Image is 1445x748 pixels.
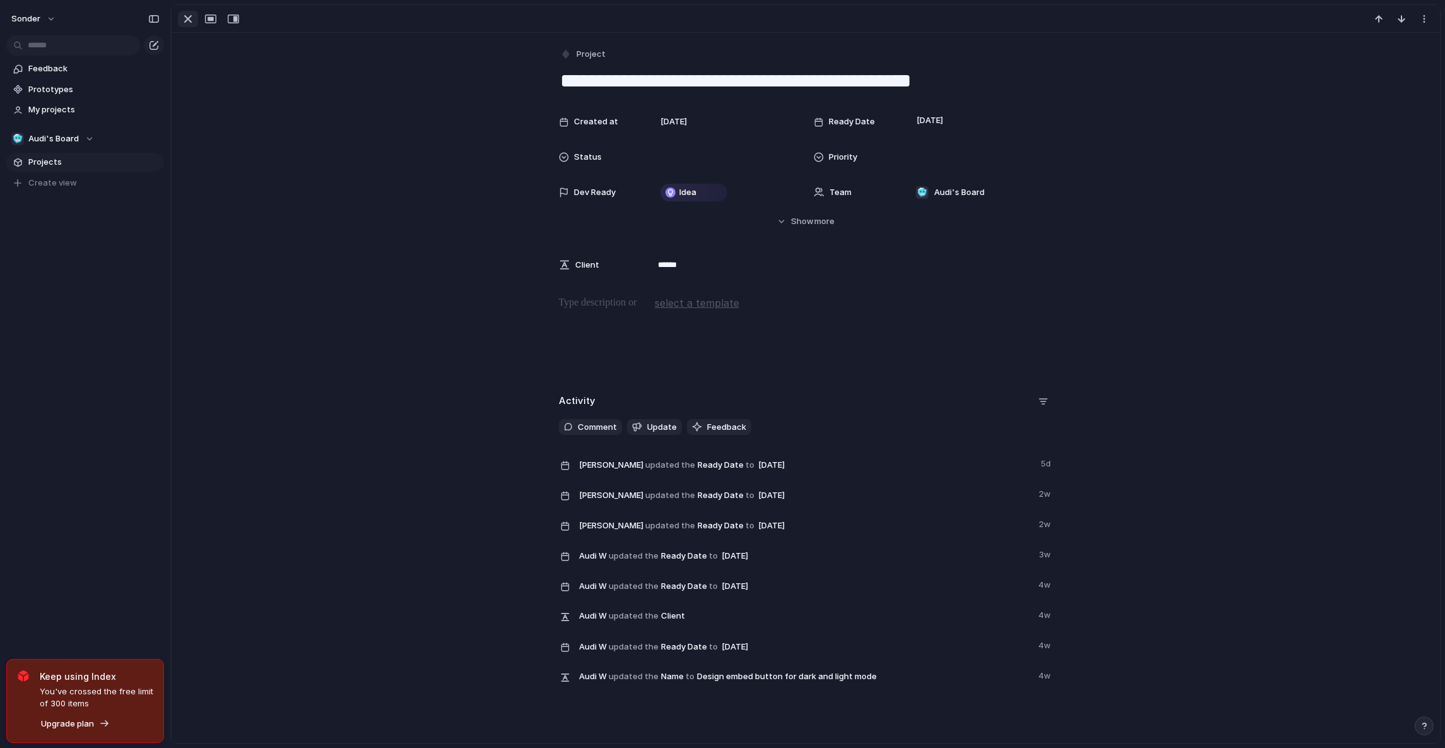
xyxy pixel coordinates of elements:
[829,116,875,128] span: Ready Date
[660,116,687,128] span: [DATE]
[679,186,696,199] span: Idea
[574,186,616,199] span: Dev Ready
[687,419,751,436] button: Feedback
[575,259,599,271] span: Client
[645,489,695,502] span: updated the
[28,83,160,96] span: Prototypes
[609,610,658,622] span: updated the
[653,294,741,312] button: select a template
[934,186,985,199] span: Audi's Board
[579,489,643,502] span: [PERSON_NAME]
[645,459,695,472] span: updated the
[755,518,788,533] span: [DATE]
[655,295,739,311] span: select a template
[814,215,834,228] span: more
[746,519,754,532] span: to
[6,9,62,29] button: sonder
[579,610,607,622] span: Audi W
[627,419,682,436] button: Update
[647,421,677,434] span: Update
[559,210,1053,233] button: Showmore
[746,459,754,472] span: to
[718,579,752,594] span: [DATE]
[579,576,1031,595] span: Ready Date
[6,59,164,78] a: Feedback
[579,550,607,562] span: Audi W
[579,580,607,593] span: Audi W
[579,607,1031,624] span: Client
[1039,516,1053,531] span: 2w
[1038,667,1053,682] span: 4w
[645,519,695,532] span: updated the
[718,549,752,564] span: [DATE]
[578,421,617,434] span: Comment
[791,215,814,228] span: Show
[1038,637,1053,652] span: 4w
[28,104,160,116] span: My projects
[6,100,164,119] a: My projects
[574,116,618,128] span: Created at
[609,641,658,653] span: updated the
[41,718,94,730] span: Upgrade plan
[916,186,928,199] div: 🥶
[579,637,1031,656] span: Ready Date
[707,421,746,434] span: Feedback
[11,13,40,25] span: sonder
[1038,607,1053,622] span: 4w
[579,670,607,683] span: Audi W
[40,686,153,710] span: You've crossed the free limit of 300 items
[746,489,754,502] span: to
[913,113,947,128] span: [DATE]
[28,133,79,145] span: Audi's Board
[579,546,1031,565] span: Ready Date
[579,516,1031,535] span: Ready Date
[709,641,718,653] span: to
[6,174,164,193] button: Create view
[11,133,24,145] div: 🥶
[1039,546,1053,561] span: 3w
[37,715,114,733] button: Upgrade plan
[576,48,605,61] span: Project
[6,153,164,172] a: Projects
[709,580,718,593] span: to
[559,394,595,408] h2: Activity
[709,550,718,562] span: to
[574,151,602,163] span: Status
[1038,576,1053,591] span: 4w
[6,80,164,99] a: Prototypes
[718,639,752,655] span: [DATE]
[609,670,658,683] span: updated the
[829,186,851,199] span: Team
[559,419,622,436] button: Comment
[579,485,1031,504] span: Ready Date
[829,151,857,163] span: Priority
[579,455,1033,474] span: Ready Date
[755,458,788,473] span: [DATE]
[579,519,643,532] span: [PERSON_NAME]
[28,62,160,75] span: Feedback
[579,641,607,653] span: Audi W
[558,45,609,64] button: Project
[28,177,77,189] span: Create view
[609,580,658,593] span: updated the
[686,670,694,683] span: to
[6,129,164,148] button: 🥶Audi's Board
[1039,485,1053,501] span: 2w
[755,488,788,503] span: [DATE]
[28,156,160,169] span: Projects
[579,667,1031,685] span: Name Design embed button for dark and light mode
[1041,455,1053,470] span: 5d
[579,459,643,472] span: [PERSON_NAME]
[609,550,658,562] span: updated the
[40,670,153,683] span: Keep using Index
